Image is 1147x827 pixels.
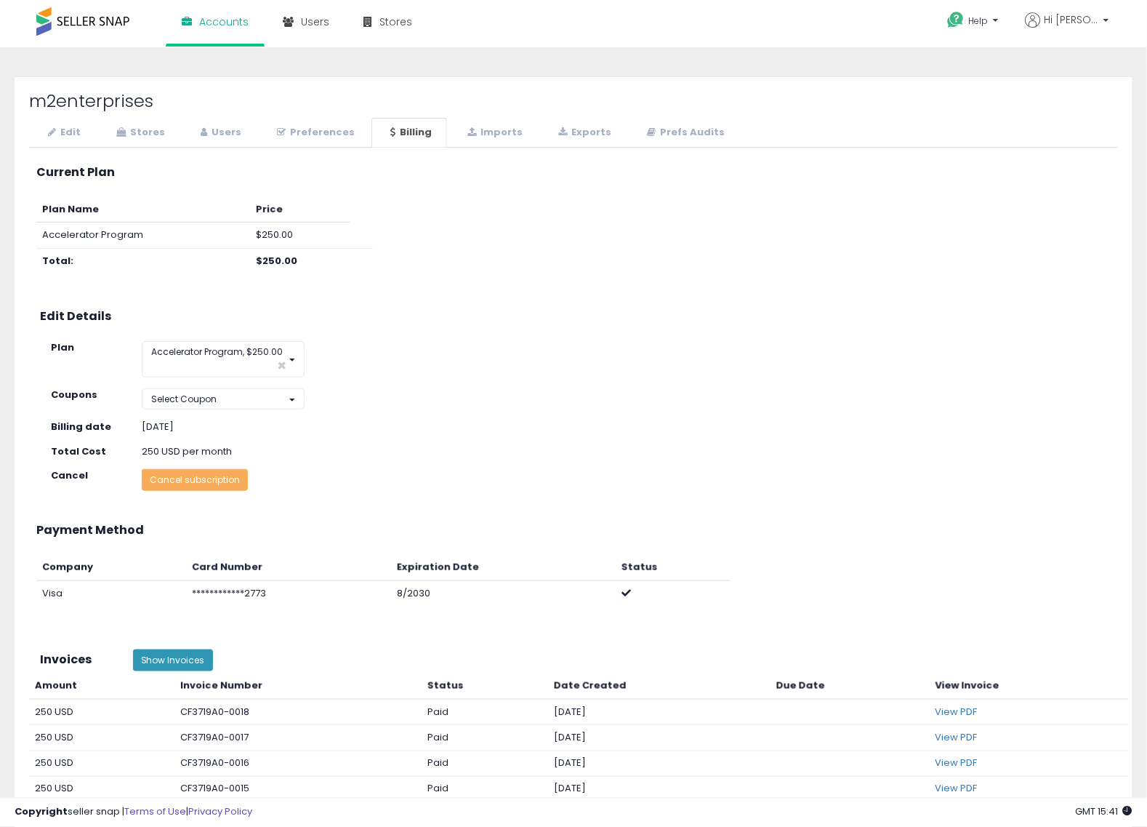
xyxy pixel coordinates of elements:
[379,15,412,29] span: Stores
[36,524,1111,537] h3: Payment Method
[51,468,88,482] strong: Cancel
[1026,12,1109,45] a: Hi [PERSON_NAME]
[371,118,447,148] a: Billing
[548,674,770,699] th: Date Created
[29,92,1118,111] h2: m2enterprises
[133,650,213,671] button: Show Invoices
[142,420,393,434] div: [DATE]
[29,751,174,777] td: 250 USD
[548,751,770,777] td: [DATE]
[40,653,110,666] h3: Invoices
[36,555,186,580] th: Company
[29,699,174,725] td: 250 USD
[175,699,422,725] td: CF3719A0-0018
[124,805,186,819] a: Terms of Use
[29,118,96,148] a: Edit
[36,223,250,249] td: Accelerator Program
[51,420,111,434] strong: Billing date
[258,118,370,148] a: Preferences
[42,254,73,268] b: Total:
[422,777,549,803] td: Paid
[15,806,252,820] div: seller snap | |
[175,674,422,699] th: Invoice Number
[131,445,403,459] div: 250 USD per month
[250,197,350,223] th: Price
[15,805,68,819] strong: Copyright
[51,388,97,401] strong: Coupons
[539,118,627,148] a: Exports
[422,725,549,751] td: Paid
[935,705,978,719] a: View PDF
[256,254,297,268] b: $250.00
[930,674,1129,699] th: View Invoice
[175,751,422,777] td: CF3719A0-0016
[391,555,616,580] th: Expiration Date
[142,388,305,409] button: Select Coupon
[199,15,249,29] span: Accounts
[1045,12,1099,27] span: Hi [PERSON_NAME]
[277,358,286,373] span: ×
[969,15,989,27] span: Help
[142,341,305,377] button: Accelerator Program, $250.00 ×
[188,805,252,819] a: Privacy Policy
[51,340,74,354] strong: Plan
[142,469,248,491] button: Cancel subscription
[36,166,1111,179] h3: Current Plan
[182,118,257,148] a: Users
[448,118,538,148] a: Imports
[29,777,174,803] td: 250 USD
[301,15,329,29] span: Users
[97,118,180,148] a: Stores
[175,777,422,803] td: CF3719A0-0015
[616,555,731,580] th: Status
[175,725,422,751] td: CF3719A0-0017
[151,345,283,358] span: Accelerator Program, $250.00
[770,674,930,699] th: Due Date
[935,730,978,744] a: View PDF
[628,118,740,148] a: Prefs Audits
[548,725,770,751] td: [DATE]
[151,393,217,405] span: Select Coupon
[186,555,392,580] th: Card Number
[40,310,1107,323] h3: Edit Details
[947,11,965,29] i: Get Help
[422,751,549,777] td: Paid
[250,223,350,249] td: $250.00
[36,197,250,223] th: Plan Name
[422,699,549,725] td: Paid
[548,777,770,803] td: [DATE]
[1076,805,1132,819] span: 2025-10-13 15:41 GMT
[548,699,770,725] td: [DATE]
[29,674,174,699] th: Amount
[29,725,174,751] td: 250 USD
[36,580,186,606] td: Visa
[51,444,106,458] strong: Total Cost
[935,782,978,796] a: View PDF
[422,674,549,699] th: Status
[935,756,978,770] a: View PDF
[391,580,616,606] td: 8/2030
